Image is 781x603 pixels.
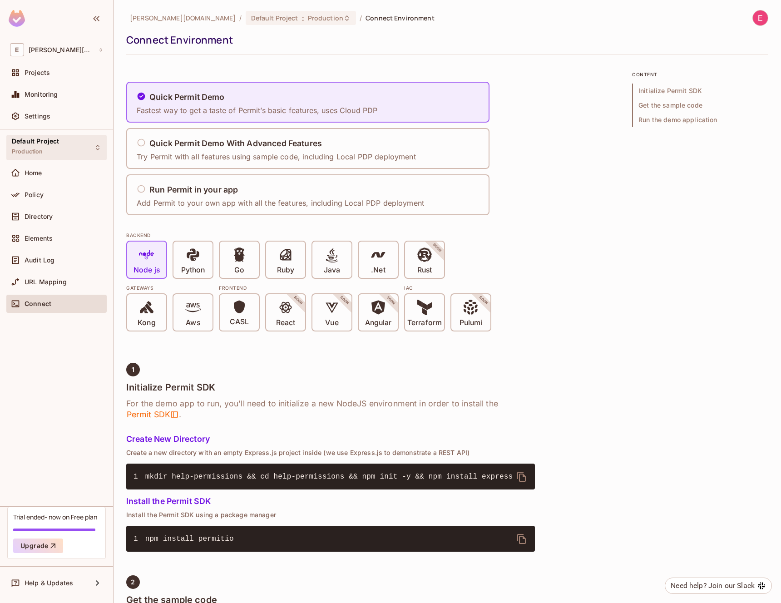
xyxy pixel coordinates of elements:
[239,14,242,22] li: /
[25,300,51,307] span: Connect
[145,535,234,543] span: npm install permitio
[126,232,535,239] div: BACKEND
[420,230,455,266] span: SOON
[126,398,535,420] h6: For the demo app to run, you’ll need to initialize a new NodeJS environment in order to install t...
[13,513,97,521] div: Trial ended- now on Free plan
[25,278,67,286] span: URL Mapping
[324,266,340,275] p: Java
[371,266,385,275] p: .Net
[9,10,25,27] img: SReyMgAAAABJRU5ErkJggg==
[12,148,43,155] span: Production
[632,84,768,98] span: Initialize Permit SDK
[276,318,295,327] p: React
[511,466,533,488] button: delete
[230,317,249,326] p: CASL
[753,10,768,25] img: Eder Chamale
[126,382,535,393] h4: Initialize Permit SDK
[149,139,322,148] h5: Quick Permit Demo With Advanced Features
[126,284,213,292] div: Gateways
[145,473,513,481] span: mkdir help-permissions && cd help-permissions && npm init -y && npm install express
[365,318,392,327] p: Angular
[12,138,59,145] span: Default Project
[25,169,42,177] span: Home
[632,113,768,127] span: Run the demo application
[219,284,399,292] div: Frontend
[29,46,94,54] span: Workspace: eder.getclipp.com
[132,366,134,373] span: 1
[25,113,50,120] span: Settings
[138,318,155,327] p: Kong
[277,266,294,275] p: Ruby
[632,98,768,113] span: Get the sample code
[131,578,135,586] span: 2
[10,43,24,56] span: E
[325,318,338,327] p: Vue
[126,409,179,420] span: Permit SDK
[137,198,424,208] p: Add Permit to your own app with all the features, including Local PDP deployment
[137,105,377,115] p: Fastest way to get a taste of Permit’s basic features, uses Cloud PDP
[25,213,53,220] span: Directory
[186,318,200,327] p: Aws
[460,318,482,327] p: Pulumi
[327,283,362,318] span: SOON
[373,283,409,318] span: SOON
[25,579,73,587] span: Help & Updates
[407,318,442,327] p: Terraform
[366,14,435,22] span: Connect Environment
[13,539,63,553] button: Upgrade
[308,14,343,22] span: Production
[133,534,145,544] span: 1
[632,71,768,78] p: content
[511,528,533,550] button: delete
[25,91,58,98] span: Monitoring
[360,14,362,22] li: /
[25,191,44,198] span: Policy
[126,33,764,47] div: Connect Environment
[281,283,316,318] span: SOON
[404,284,491,292] div: IAC
[149,93,225,102] h5: Quick Permit Demo
[133,471,145,482] span: 1
[25,257,54,264] span: Audit Log
[126,497,535,506] h5: Install the Permit SDK
[302,15,305,22] span: :
[417,266,432,275] p: Rust
[130,14,236,22] span: the active workspace
[137,152,416,162] p: Try Permit with all features using sample code, including Local PDP deployment
[133,266,160,275] p: Node js
[126,449,535,456] p: Create a new directory with an empty Express.js project inside (we use Express.js to demonstrate ...
[126,511,535,519] p: Install the Permit SDK using a package manager
[181,266,205,275] p: Python
[251,14,298,22] span: Default Project
[126,435,535,444] h5: Create New Directory
[466,283,501,318] span: SOON
[25,235,53,242] span: Elements
[25,69,50,76] span: Projects
[149,185,238,194] h5: Run Permit in your app
[671,580,755,591] div: Need help? Join our Slack
[234,266,244,275] p: Go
